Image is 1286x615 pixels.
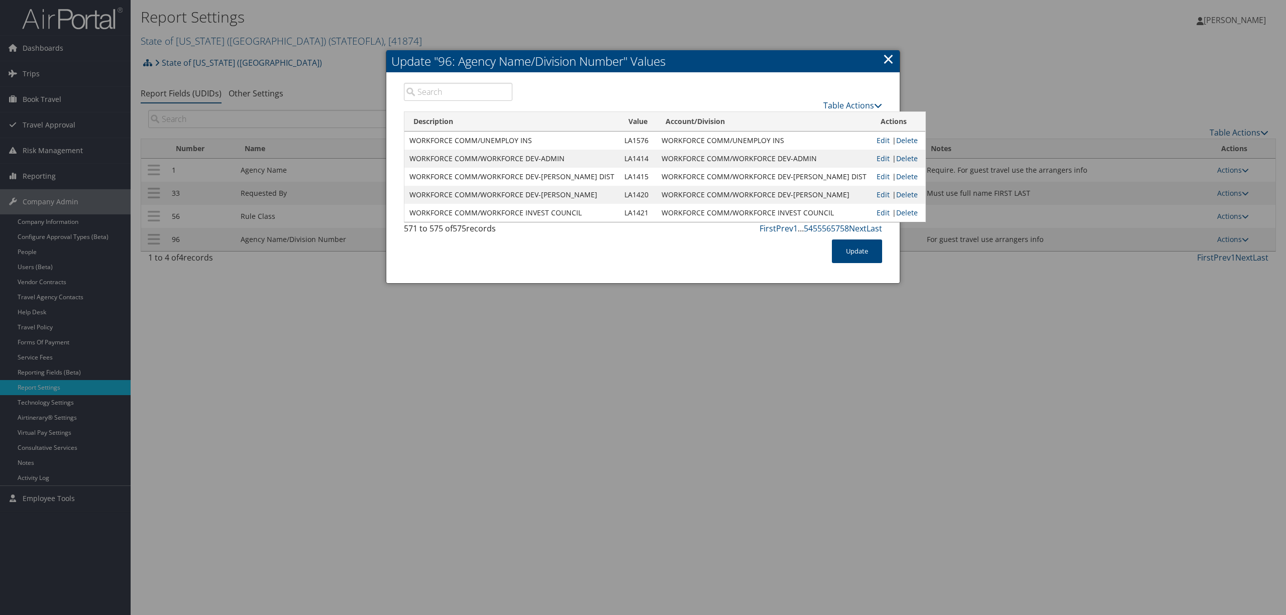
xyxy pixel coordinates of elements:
[896,208,918,217] a: Delete
[883,49,894,69] a: ×
[822,223,831,234] a: 56
[776,223,793,234] a: Prev
[386,50,900,72] h2: Update "96: Agency Name/Division Number" Values
[831,223,840,234] a: 57
[619,112,657,132] th: Value: activate to sort column ascending
[619,204,657,222] td: LA1421
[872,112,925,132] th: Actions
[872,186,925,204] td: |
[877,190,890,199] a: Edit
[619,168,657,186] td: LA1415
[404,132,619,150] td: WORKFORCE COMM/UNEMPLOY INS
[877,136,890,145] a: Edit
[896,154,918,163] a: Delete
[872,132,925,150] td: |
[404,150,619,168] td: WORKFORCE COMM/WORKFORCE DEV-ADMIN
[657,132,872,150] td: WORKFORCE COMM/UNEMPLOY INS
[896,136,918,145] a: Delete
[404,168,619,186] td: WORKFORCE COMM/WORKFORCE DEV-[PERSON_NAME] DIST
[619,186,657,204] td: LA1420
[404,222,512,239] div: 571 to 575 of records
[877,208,890,217] a: Edit
[804,223,813,234] a: 54
[896,172,918,181] a: Delete
[657,186,872,204] td: WORKFORCE COMM/WORKFORCE DEV-[PERSON_NAME]
[404,112,619,132] th: Description: activate to sort column descending
[619,132,657,150] td: LA1576
[896,190,918,199] a: Delete
[832,239,882,263] button: Update
[760,223,776,234] a: First
[657,168,872,186] td: WORKFORCE COMM/WORKFORCE DEV-[PERSON_NAME] DIST
[872,150,925,168] td: |
[619,150,657,168] td: LA1414
[877,154,890,163] a: Edit
[657,150,872,168] td: WORKFORCE COMM/WORKFORCE DEV-ADMIN
[877,172,890,181] a: Edit
[793,223,798,234] a: 1
[453,223,466,234] span: 575
[849,223,867,234] a: Next
[840,223,849,234] a: 58
[404,186,619,204] td: WORKFORCE COMM/WORKFORCE DEV-[PERSON_NAME]
[872,204,925,222] td: |
[657,112,872,132] th: Account/Division: activate to sort column ascending
[823,100,882,111] a: Table Actions
[657,204,872,222] td: WORKFORCE COMM/WORKFORCE INVEST COUNCIL
[867,223,882,234] a: Last
[872,168,925,186] td: |
[798,223,804,234] span: …
[813,223,822,234] a: 55
[404,204,619,222] td: WORKFORCE COMM/WORKFORCE INVEST COUNCIL
[404,83,512,101] input: Search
